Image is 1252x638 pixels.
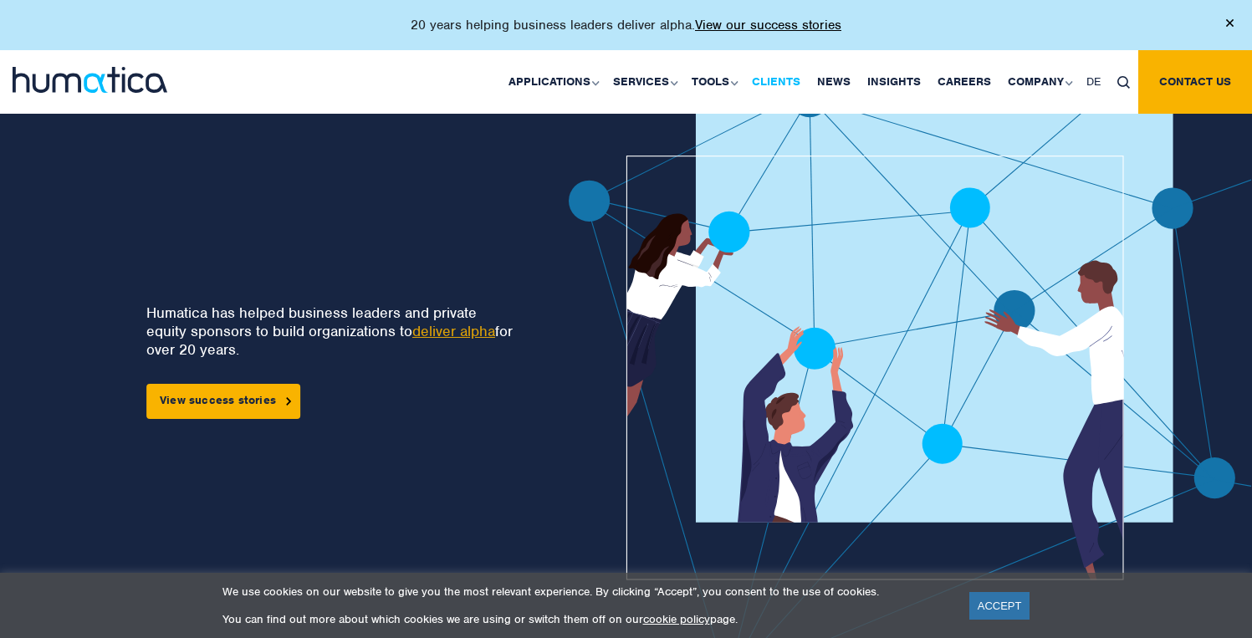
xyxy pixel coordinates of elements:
[1086,74,1101,89] span: DE
[1138,50,1252,114] a: Contact us
[222,584,948,599] p: We use cookies on our website to give you the most relevant experience. By clicking “Accept”, you...
[999,50,1078,114] a: Company
[411,17,841,33] p: 20 years helping business leaders deliver alpha.
[929,50,999,114] a: Careers
[13,67,167,93] img: logo
[859,50,929,114] a: Insights
[809,50,859,114] a: News
[146,384,300,419] a: View success stories
[1117,76,1130,89] img: search_icon
[643,612,710,626] a: cookie policy
[412,322,495,340] a: deliver alpha
[222,612,948,626] p: You can find out more about which cookies we are using or switch them off on our page.
[683,50,744,114] a: Tools
[286,397,291,405] img: arrowicon
[969,592,1030,620] a: ACCEPT
[1078,50,1109,114] a: DE
[744,50,809,114] a: Clients
[146,304,514,359] p: Humatica has helped business leaders and private equity sponsors to build organizations to for ov...
[605,50,683,114] a: Services
[500,50,605,114] a: Applications
[695,17,841,33] a: View our success stories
